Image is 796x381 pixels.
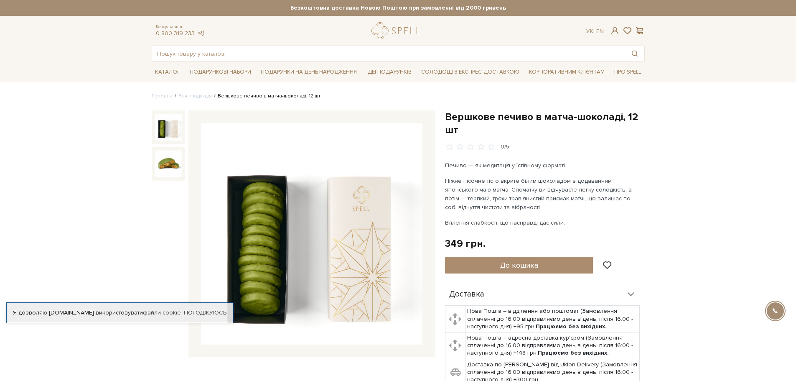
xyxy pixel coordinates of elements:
[7,309,233,317] div: Я дозволяю [DOMAIN_NAME] використовувати
[201,123,422,345] img: Вершкове печиво в матча-шоколаді, 12 шт
[465,306,640,332] td: Нова Пошта – відділення або поштомат (Замовлення сплаченні до 16:00 відправляємо день в день, піс...
[152,93,173,99] a: Головна
[465,332,640,359] td: Нова Пошта – адресна доставка кур'єром (Замовлення сплаченні до 16:00 відправляємо день в день, п...
[212,92,320,100] li: Вершкове печиво в матча-шоколаді, 12 шт
[596,28,604,35] a: En
[155,151,182,177] img: Вершкове печиво в матча-шоколаді, 12 шт
[445,218,641,227] p: Втілення слабкості, що насправді дає сили.
[445,176,641,212] p: Ніжне пісочне тісто вкрите білим шоколадом з додаванням японського чаю матча. Спочатку ви відчува...
[586,28,604,35] div: Ук
[593,28,595,35] span: |
[257,66,360,79] a: Подарунки на День народження
[501,143,509,151] div: 0/5
[371,22,424,39] a: logo
[184,309,226,317] a: Погоджуюсь
[363,66,415,79] a: Ідеї подарунків
[625,46,644,61] button: Пошук товару у каталозі
[445,237,486,250] div: 349 грн.
[156,24,205,30] span: Консультація:
[178,93,212,99] a: Вся продукція
[445,257,593,274] button: До кошика
[611,66,644,79] a: Про Spell
[500,261,538,270] span: До кошика
[445,161,641,170] p: Печиво — як медитація у їстівному форматі.
[143,309,181,316] a: файли cookie
[152,46,625,61] input: Пошук товару у каталозі
[152,66,183,79] a: Каталог
[197,30,205,37] a: telegram
[449,291,484,298] span: Доставка
[418,65,523,79] a: Солодощі з експрес-доставкою
[152,4,645,12] strong: Безкоштовна доставка Новою Поштою при замовленні від 2000 гривень
[526,66,608,79] a: Корпоративним клієнтам
[156,30,195,37] a: 0 800 319 233
[186,66,254,79] a: Подарункові набори
[538,349,609,356] b: Працюємо без вихідних.
[536,323,607,330] b: Працюємо без вихідних.
[445,110,645,136] h1: Вершкове печиво в матча-шоколаді, 12 шт
[155,114,182,141] img: Вершкове печиво в матча-шоколаді, 12 шт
